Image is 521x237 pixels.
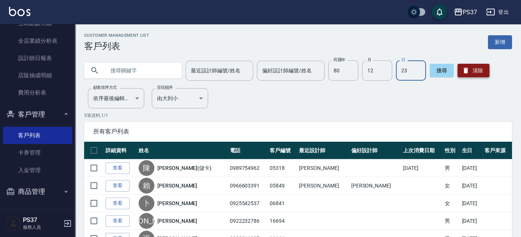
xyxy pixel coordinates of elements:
div: 賴 [139,178,154,193]
td: [PERSON_NAME] [349,177,401,195]
a: 查看 [106,198,130,209]
th: 上次消費日期 [401,142,443,159]
th: 生日 [460,142,482,159]
td: 06841 [268,195,297,212]
td: [PERSON_NAME] [297,159,349,177]
a: [PERSON_NAME] [157,182,197,189]
th: 電話 [228,142,268,159]
h2: Customer Management List [84,33,149,38]
button: PS37 [451,4,480,20]
td: [DATE] [460,195,482,212]
a: 卡券管理 [3,144,72,161]
button: 清除 [458,64,489,77]
td: [DATE] [460,177,482,195]
label: 顧客排序方式 [93,85,117,90]
button: save [432,4,447,19]
th: 客戶來源 [483,142,512,159]
div: 陳 [139,160,154,176]
a: 查看 [106,215,130,227]
th: 偏好設計師 [349,142,401,159]
td: 16694 [268,212,297,230]
td: 男 [443,159,460,177]
a: 入金管理 [3,162,72,179]
td: 女 [443,177,460,195]
th: 客戶編號 [268,142,297,159]
th: 性別 [443,142,460,159]
a: 查看 [106,162,130,174]
td: 0989754962 [228,159,268,177]
button: 搜尋 [430,64,454,77]
a: 全店業績分析表 [3,32,72,49]
label: 月 [367,57,371,63]
a: [PERSON_NAME] [157,199,197,207]
th: 最近設計師 [297,142,349,159]
div: 卜 [139,195,154,211]
p: 服務人員 [23,224,61,231]
a: 客戶列表 [3,127,72,144]
img: Logo [9,7,30,16]
td: 女 [443,195,460,212]
td: [PERSON_NAME] [297,177,349,195]
label: 日 [401,57,405,63]
td: 0925542537 [228,195,268,212]
h5: PS37 [23,216,61,224]
p: 5 筆資料, 1 / 1 [84,112,512,119]
td: 05318 [268,159,297,177]
th: 姓名 [137,142,228,159]
button: 登出 [483,5,512,19]
td: 男 [443,212,460,230]
img: Person [6,216,21,231]
td: 0922232786 [228,212,268,230]
a: [PERSON_NAME] [157,217,197,225]
a: 店販抽成明細 [3,67,72,84]
a: 查看 [106,180,130,192]
a: 設計師日報表 [3,49,72,67]
input: 搜尋關鍵字 [105,60,176,81]
label: 民國年 [334,57,345,63]
span: 所有客戶列表 [93,128,503,135]
td: 05849 [268,177,297,195]
td: [DATE] [460,159,482,177]
a: 費用分析表 [3,84,72,101]
div: PS37 [463,7,477,17]
button: 客戶管理 [3,105,72,124]
td: [DATE] [460,212,482,230]
div: [PERSON_NAME] [139,213,154,229]
div: 依序最後編輯時間 [88,88,144,108]
td: [DATE] [401,159,443,177]
div: 由大到小 [152,88,208,108]
td: 0966603391 [228,177,268,195]
a: 新增 [488,35,512,49]
label: 呈現順序 [157,85,173,90]
a: [PERSON_NAME](儲卡) [157,164,211,172]
th: 詳細資料 [104,142,137,159]
h3: 客戶列表 [84,41,149,51]
button: 商品管理 [3,182,72,201]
